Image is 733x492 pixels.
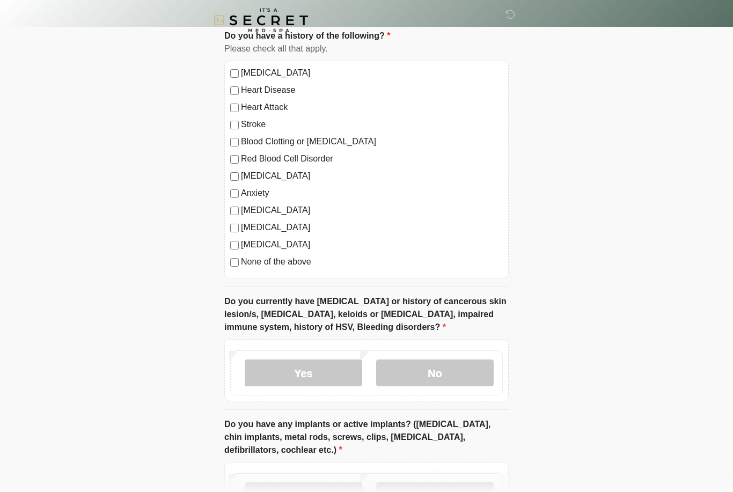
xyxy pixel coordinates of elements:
[241,152,503,165] label: Red Blood Cell Disorder
[241,255,503,268] label: None of the above
[241,238,503,251] label: [MEDICAL_DATA]
[230,241,239,249] input: [MEDICAL_DATA]
[241,118,503,131] label: Stroke
[224,418,509,457] label: Do you have any implants or active implants? ([MEDICAL_DATA], chin implants, metal rods, screws, ...
[224,295,509,334] label: Do you currently have [MEDICAL_DATA] or history of cancerous skin lesion/s, [MEDICAL_DATA], keloi...
[241,187,503,200] label: Anxiety
[241,170,503,182] label: [MEDICAL_DATA]
[241,67,503,79] label: [MEDICAL_DATA]
[230,138,239,146] input: Blood Clotting or [MEDICAL_DATA]
[241,84,503,97] label: Heart Disease
[230,86,239,95] input: Heart Disease
[230,104,239,112] input: Heart Attack
[241,204,503,217] label: [MEDICAL_DATA]
[230,207,239,215] input: [MEDICAL_DATA]
[241,135,503,148] label: Blood Clotting or [MEDICAL_DATA]
[230,155,239,164] input: Red Blood Cell Disorder
[230,189,239,198] input: Anxiety
[230,172,239,181] input: [MEDICAL_DATA]
[230,224,239,232] input: [MEDICAL_DATA]
[230,69,239,78] input: [MEDICAL_DATA]
[245,359,362,386] label: Yes
[230,121,239,129] input: Stroke
[376,359,494,386] label: No
[214,8,308,32] img: It's A Secret Med Spa Logo
[224,42,509,55] div: Please check all that apply.
[230,258,239,267] input: None of the above
[241,101,503,114] label: Heart Attack
[241,221,503,234] label: [MEDICAL_DATA]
